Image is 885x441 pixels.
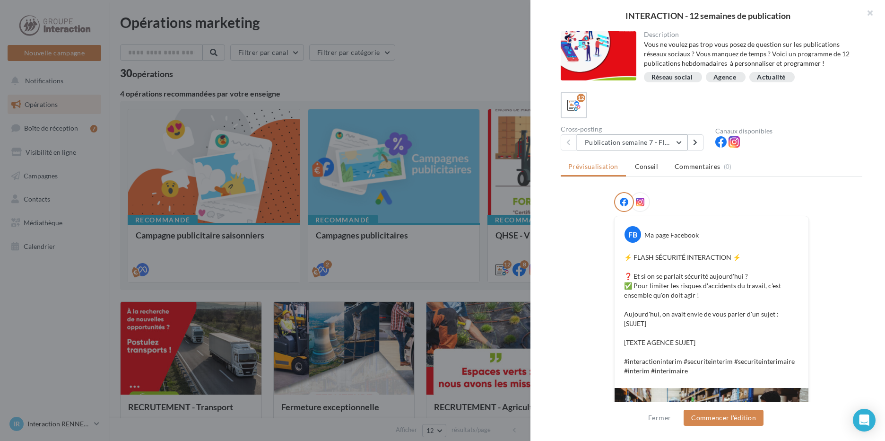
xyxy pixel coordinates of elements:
[724,163,732,170] span: (0)
[644,40,855,68] div: Vous ne voulez pas trop vous posez de question sur les publications réseaux sociaux ? Vous manque...
[577,94,585,102] div: 12
[624,253,799,376] p: ⚡️ FLASH SÉCURITÉ INTERACTION ⚡️ ❓ Et si on se parlait sécurité aujourd'hui ? ✅ Pour limiter les ...
[644,31,855,38] div: Description
[577,134,687,150] button: Publication semaine 7 - Flash sécurité
[684,410,764,426] button: Commencer l'édition
[546,11,870,20] div: INTERACTION - 12 semaines de publication
[635,162,658,170] span: Conseil
[651,74,693,81] div: Réseau social
[675,162,720,171] span: Commentaires
[713,74,736,81] div: Agence
[561,126,708,132] div: Cross-posting
[625,226,641,243] div: FB
[644,412,675,423] button: Fermer
[757,74,785,81] div: Actualité
[715,128,862,134] div: Canaux disponibles
[644,230,699,240] div: Ma page Facebook
[853,409,876,432] div: Open Intercom Messenger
